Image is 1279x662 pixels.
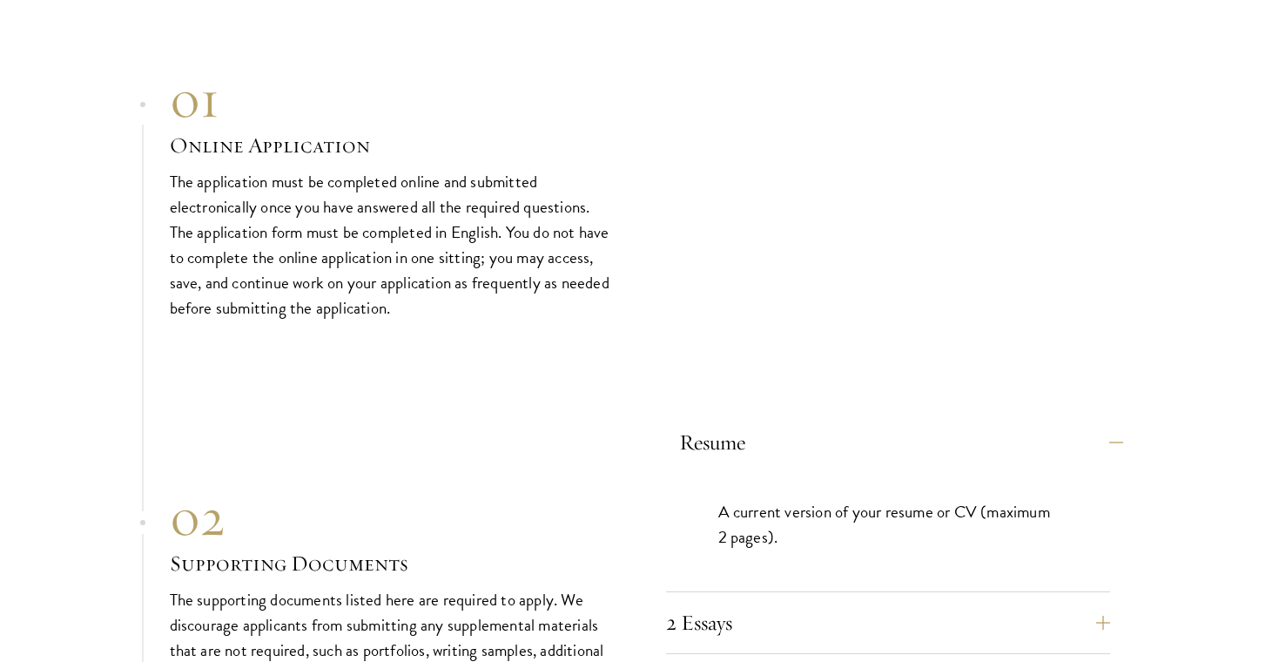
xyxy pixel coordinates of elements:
button: 2 Essays [666,602,1110,644]
div: 02 [170,486,614,549]
p: A current version of your resume or CV (maximum 2 pages). [718,499,1058,550]
button: Resume [679,422,1123,463]
h3: Online Application [170,131,614,160]
p: The application must be completed online and submitted electronically once you have answered all ... [170,169,614,321]
div: 01 [170,68,614,131]
h3: Supporting Documents [170,549,614,578]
